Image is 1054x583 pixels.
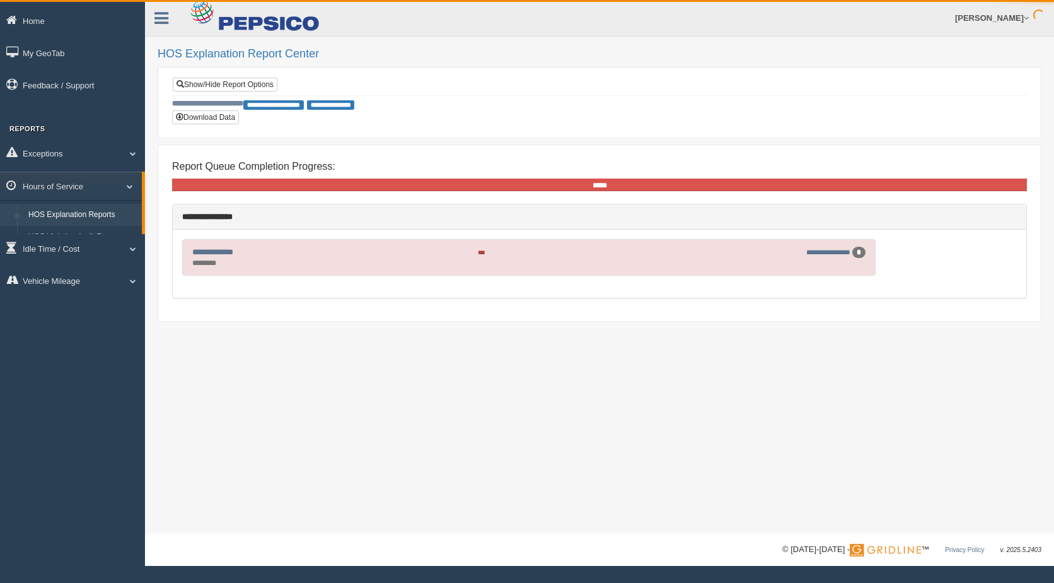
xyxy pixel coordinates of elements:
[158,48,1041,61] h2: HOS Explanation Report Center
[23,226,142,249] a: HOS Violation Audit Reports
[23,204,142,227] a: HOS Explanation Reports
[172,110,239,124] button: Download Data
[782,543,1041,556] div: © [DATE]-[DATE] - ™
[945,546,984,553] a: Privacy Policy
[850,544,921,556] img: Gridline
[173,78,277,91] a: Show/Hide Report Options
[172,161,1027,172] h4: Report Queue Completion Progress:
[1000,546,1041,553] span: v. 2025.5.2403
